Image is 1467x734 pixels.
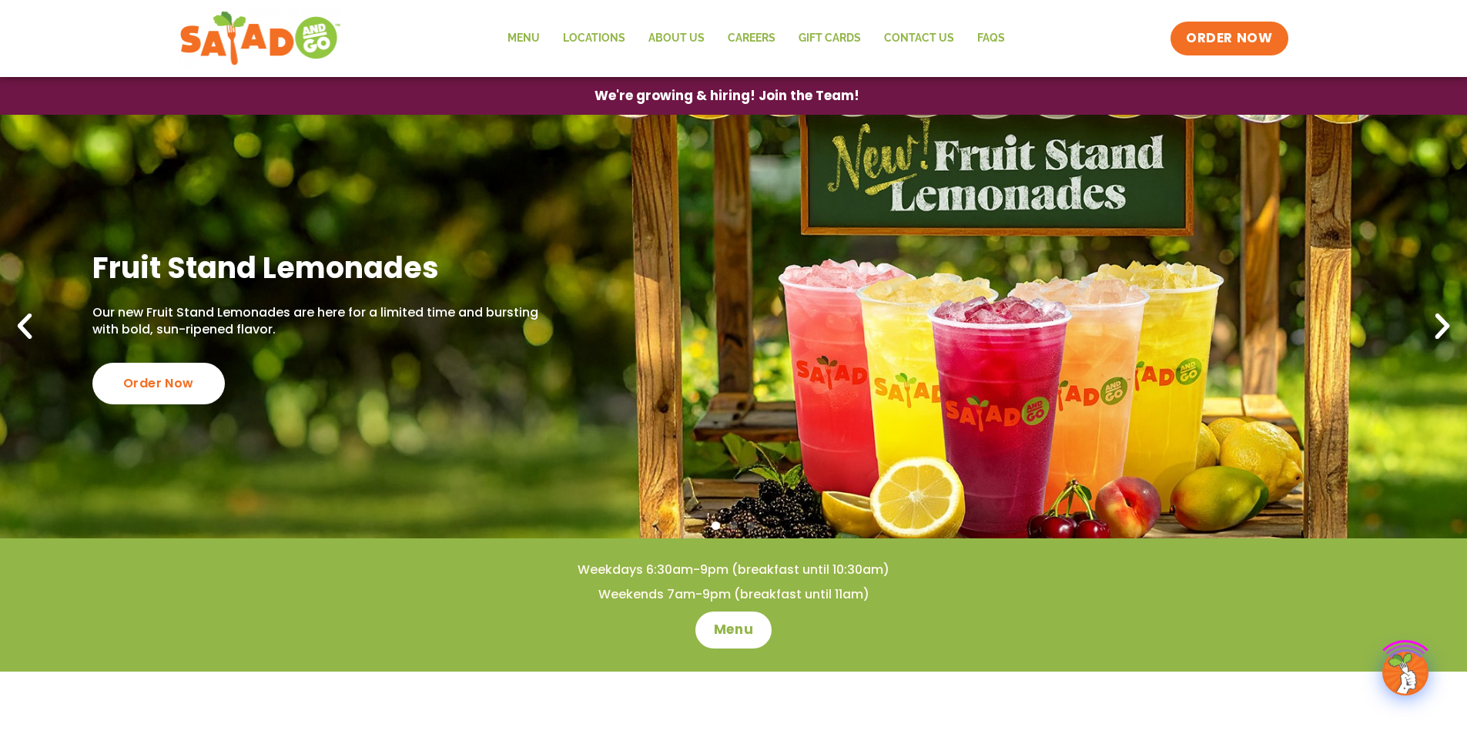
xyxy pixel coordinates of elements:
[637,21,716,56] a: About Us
[92,363,225,404] div: Order Now
[31,561,1436,578] h4: Weekdays 6:30am-9pm (breakfast until 10:30am)
[92,249,546,287] h2: Fruit Stand Lemonades
[729,521,738,530] span: Go to slide 2
[716,21,787,56] a: Careers
[595,89,859,102] span: We're growing & hiring! Join the Team!
[714,621,753,639] span: Menu
[787,21,872,56] a: GIFT CARDS
[8,310,42,344] div: Previous slide
[31,586,1436,603] h4: Weekends 7am-9pm (breakfast until 11am)
[92,304,546,339] p: Our new Fruit Stand Lemonades are here for a limited time and bursting with bold, sun-ripened fla...
[695,612,772,649] a: Menu
[1186,29,1272,48] span: ORDER NOW
[551,21,637,56] a: Locations
[1171,22,1288,55] a: ORDER NOW
[496,21,551,56] a: Menu
[571,78,883,114] a: We're growing & hiring! Join the Team!
[747,521,755,530] span: Go to slide 3
[966,21,1017,56] a: FAQs
[1425,310,1459,344] div: Next slide
[872,21,966,56] a: Contact Us
[179,8,342,69] img: new-SAG-logo-768×292
[712,521,720,530] span: Go to slide 1
[496,21,1017,56] nav: Menu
